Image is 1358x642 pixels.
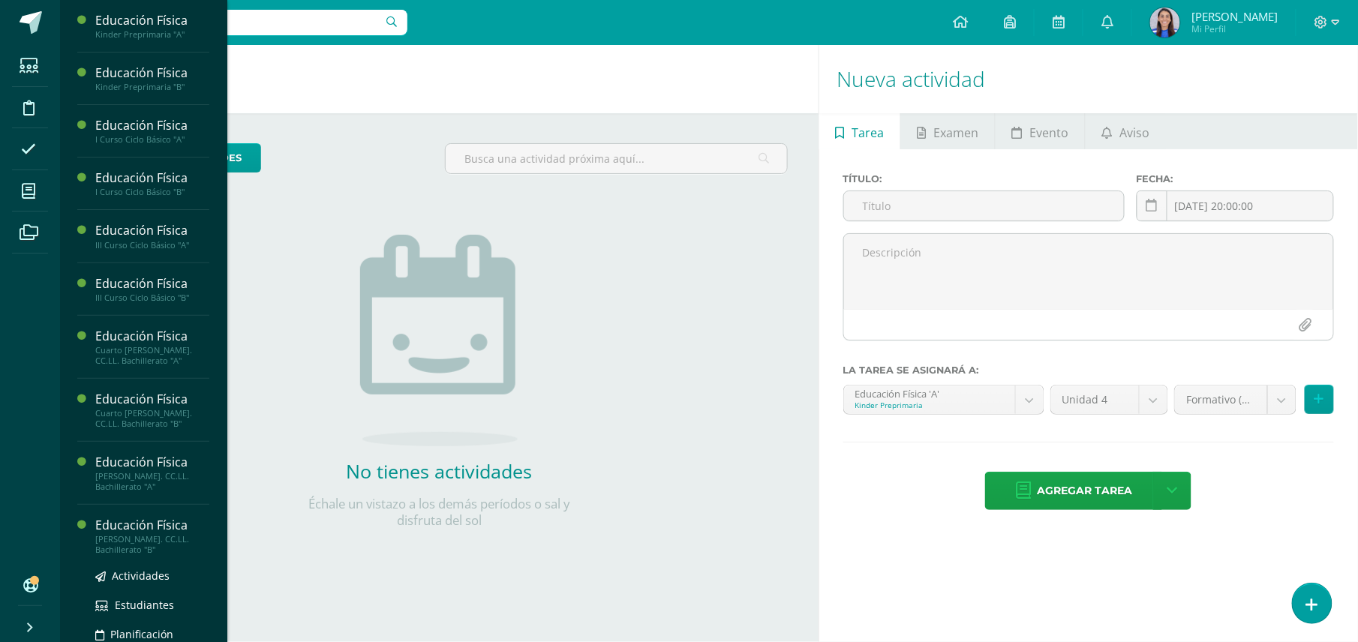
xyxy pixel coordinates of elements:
[1175,385,1296,414] a: Formativo (100.0%)
[95,169,209,197] a: Educación FísicaI Curso Ciclo Básico "B"
[78,45,801,113] h1: Actividades
[95,29,209,40] div: Kinder Preprimaria "A"
[95,240,209,250] div: III Curso Ciclo Básico "A"
[855,400,1004,410] div: Kinder Preprimaria
[1029,115,1068,151] span: Evento
[1051,385,1168,414] a: Unidad 4
[95,64,209,92] a: Educación FísicaKinder Preprimaria "B"
[95,391,209,429] a: Educación FísicaCuarto [PERSON_NAME]. CC.LL. Bachillerato "B"
[289,496,589,529] p: Échale un vistazo a los demás períodos o sal y disfruta del sol
[844,385,1044,414] a: Educación Física 'A'Kinder Preprimaria
[95,275,209,292] div: Educación Física
[95,275,209,303] a: Educación FísicaIII Curso Ciclo Básico "B"
[1086,113,1166,149] a: Aviso
[95,12,209,29] div: Educación Física
[1037,472,1132,509] span: Agregar tarea
[95,345,209,366] div: Cuarto [PERSON_NAME]. CC.LL. Bachillerato "A"
[843,364,1335,376] label: La tarea se asignará a:
[1120,115,1150,151] span: Aviso
[360,235,518,446] img: no_activities.png
[1137,191,1333,220] input: Fecha de entrega
[95,222,209,239] div: Educación Física
[115,598,174,612] span: Estudiantes
[112,568,170,583] span: Actividades
[95,517,209,534] div: Educación Física
[1150,7,1180,37] img: 3d70f17ef4b2b623f96d6e7588ec7881.png
[95,517,209,555] a: Educación Física[PERSON_NAME]. CC.LL. Bachillerato "B"
[95,64,209,82] div: Educación Física
[95,534,209,555] div: [PERSON_NAME]. CC.LL. Bachillerato "B"
[1137,173,1334,184] label: Fecha:
[95,82,209,92] div: Kinder Preprimaria "B"
[110,627,173,641] span: Planificación
[843,173,1125,184] label: Título:
[844,191,1124,220] input: Título
[289,458,589,484] h2: No tienes actividades
[95,391,209,408] div: Educación Física
[95,567,209,584] a: Actividades
[1191,22,1278,35] span: Mi Perfil
[852,115,884,151] span: Tarea
[933,115,978,151] span: Examen
[95,454,209,471] div: Educación Física
[95,328,209,345] div: Educación Física
[95,134,209,145] div: I Curso Ciclo Básico "A"
[1191,9,1278,24] span: [PERSON_NAME]
[95,596,209,613] a: Estudiantes
[95,117,209,134] div: Educación Física
[95,328,209,366] a: Educación FísicaCuarto [PERSON_NAME]. CC.LL. Bachillerato "A"
[837,45,1341,113] h1: Nueva actividad
[95,471,209,492] div: [PERSON_NAME]. CC.LL. Bachillerato "A"
[95,292,209,303] div: III Curso Ciclo Básico "B"
[95,222,209,250] a: Educación FísicaIII Curso Ciclo Básico "A"
[95,454,209,492] a: Educación Física[PERSON_NAME]. CC.LL. Bachillerato "A"
[1062,385,1128,414] span: Unidad 4
[95,187,209,197] div: I Curso Ciclo Básico "B"
[70,10,407,35] input: Busca un usuario...
[855,385,1004,400] div: Educación Física 'A'
[95,117,209,145] a: Educación FísicaI Curso Ciclo Básico "A"
[1186,385,1256,414] span: Formativo (100.0%)
[819,113,900,149] a: Tarea
[996,113,1085,149] a: Evento
[95,12,209,40] a: Educación FísicaKinder Preprimaria "A"
[446,144,787,173] input: Busca una actividad próxima aquí...
[901,113,995,149] a: Examen
[95,169,209,187] div: Educación Física
[95,408,209,429] div: Cuarto [PERSON_NAME]. CC.LL. Bachillerato "B"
